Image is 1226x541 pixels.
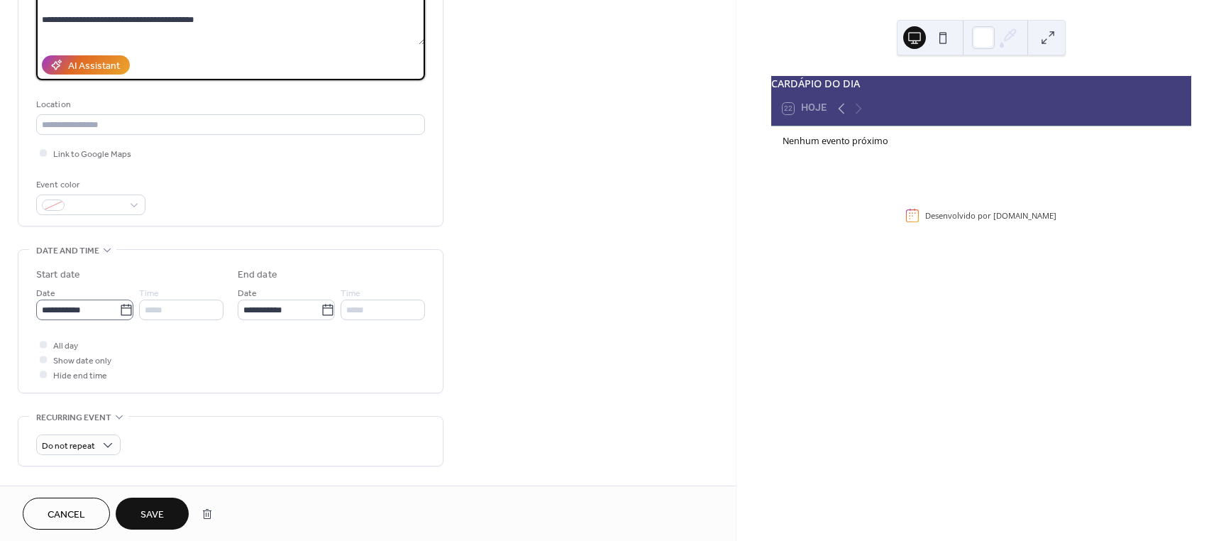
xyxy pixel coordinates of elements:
[68,59,120,74] div: AI Assistant
[238,268,277,283] div: End date
[42,438,95,454] span: Do not repeat
[140,508,164,523] span: Save
[36,97,422,112] div: Location
[36,483,92,498] span: Event image
[36,244,99,258] span: Date and time
[53,339,78,354] span: All day
[53,368,107,383] span: Hide end time
[341,286,360,301] span: Time
[925,210,1056,221] div: Desenvolvido por
[53,147,131,162] span: Link to Google Maps
[139,286,159,301] span: Time
[48,508,85,523] span: Cancel
[36,177,143,192] div: Event color
[771,76,1191,92] div: CARDÁPIO DO DIA
[53,354,111,368] span: Show date only
[36,286,55,301] span: Date
[238,286,257,301] span: Date
[783,135,1180,148] div: Nenhum evento próximo
[116,498,189,530] button: Save
[42,55,130,75] button: AI Assistant
[23,498,110,530] button: Cancel
[36,410,111,425] span: Recurring event
[36,268,80,283] div: Start date
[993,210,1056,221] a: [DOMAIN_NAME]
